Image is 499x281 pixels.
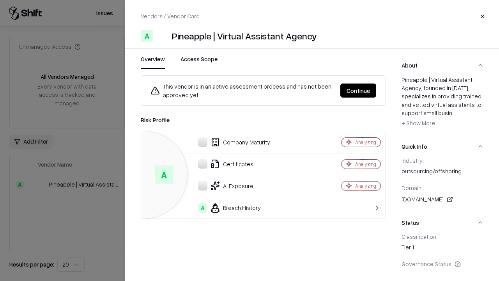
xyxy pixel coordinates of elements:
button: Continue [340,84,376,98]
img: Pineapple | Virtual Assistant Agency [156,30,169,42]
div: Analyzing [355,139,376,146]
button: Quick Info [402,136,483,157]
div: Classification [402,233,483,240]
div: A [155,165,173,184]
div: [DOMAIN_NAME] [402,195,483,204]
button: Status [402,212,483,233]
button: + Show More [402,117,435,130]
button: About [402,55,483,76]
div: Breach History [147,203,314,213]
div: Risk Profile [141,115,386,124]
div: This vendor is in an active assessment process and has not been approved yet. [150,82,334,99]
div: Analyzing [355,183,376,189]
span: ... [452,109,456,116]
p: Vendors / Vendor Card [141,12,200,20]
div: A [141,30,153,42]
div: Governance Status [402,260,483,267]
div: Quick Info [402,157,483,212]
div: Pineapple | Virtual Assistant Agency [172,30,317,42]
div: Analyzing [355,161,376,167]
div: About [402,76,483,136]
div: AI Exposure [147,181,314,190]
div: Company Maturity [147,137,314,147]
div: Industry [402,157,483,164]
div: Tier 1 [402,243,483,254]
span: + Show More [402,119,435,126]
div: A [198,203,207,213]
button: Access Scope [180,55,218,69]
div: Domain [402,184,483,191]
div: Certificates [147,159,314,169]
button: Overview [141,55,165,69]
div: Pineapple | Virtual Assistant Agency, founded in [DATE], specializes in providing trained and vet... [402,76,483,130]
div: outsourcing/offshoring [402,167,483,178]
